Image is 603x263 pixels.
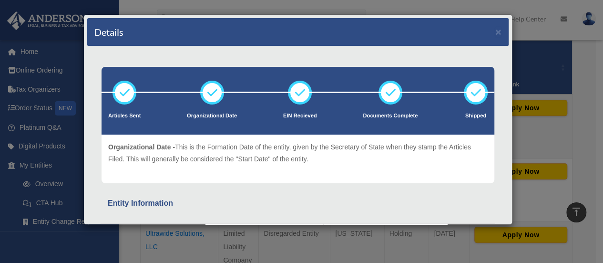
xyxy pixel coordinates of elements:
[108,141,488,165] p: This is the Formation Date of the entity, given by the Secretary of State when they stamp the Art...
[464,111,488,121] p: Shipped
[108,143,175,151] span: Organizational Date -
[363,111,418,121] p: Documents Complete
[187,111,237,121] p: Organizational Date
[108,197,488,210] div: Entity Information
[495,27,501,37] button: ×
[283,111,317,121] p: EIN Recieved
[94,25,123,39] h4: Details
[108,111,141,121] p: Articles Sent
